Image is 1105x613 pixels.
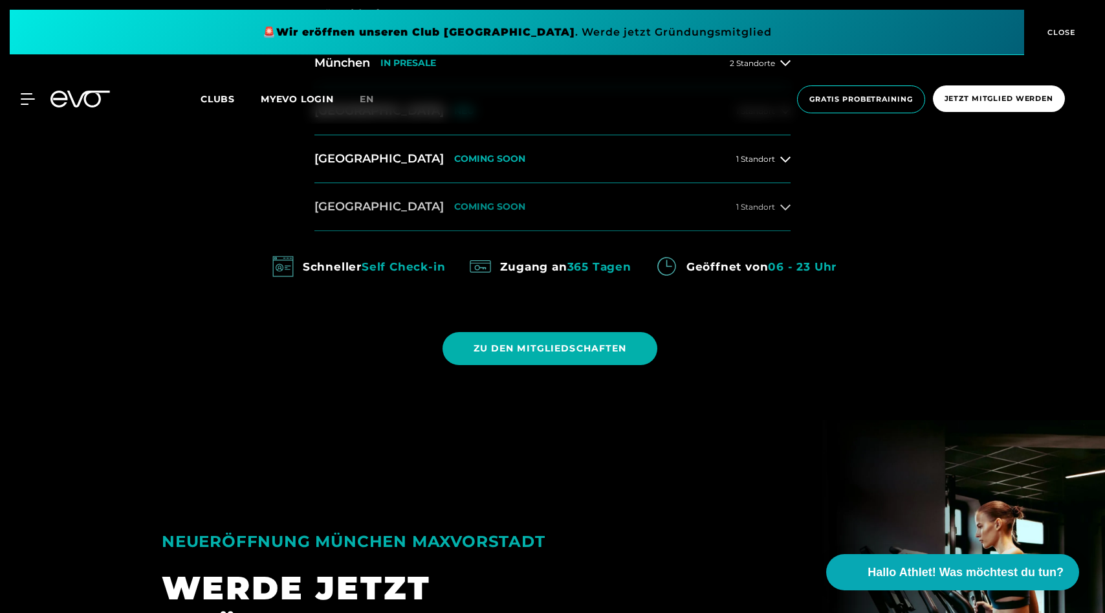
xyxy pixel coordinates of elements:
button: Hallo Athlet! Was möchtest du tun? [826,554,1079,590]
span: 1 Standort [736,155,775,163]
button: [GEOGRAPHIC_DATA]COMING SOON1 Standort [314,183,791,231]
a: ZU DEN MITGLIEDSCHAFTEN [443,322,663,375]
em: 06 - 23 Uhr [768,260,837,273]
a: Gratis Probetraining [793,85,929,113]
div: Zugang an [500,256,631,277]
div: NEUERÖFFNUNG MÜNCHEN MAXVORSTADT [162,526,607,557]
a: Jetzt Mitglied werden [929,85,1069,113]
p: COMING SOON [454,201,525,212]
h2: [GEOGRAPHIC_DATA] [314,151,444,167]
span: Jetzt Mitglied werden [945,93,1053,104]
p: COMING SOON [454,153,525,164]
img: evofitness [466,252,495,281]
h2: [GEOGRAPHIC_DATA] [314,199,444,215]
span: Clubs [201,93,235,105]
button: [GEOGRAPHIC_DATA]COMING SOON1 Standort [314,135,791,183]
img: evofitness [652,252,681,281]
span: 1 Standort [736,203,775,211]
span: en [360,93,374,105]
em: Self Check-in [362,260,445,273]
span: Gratis Probetraining [809,94,913,105]
a: MYEVO LOGIN [261,93,334,105]
div: Geöffnet von [686,256,837,277]
span: Hallo Athlet! Was möchtest du tun? [868,564,1064,581]
em: 365 Tagen [567,260,631,273]
img: evofitness [268,252,298,281]
span: CLOSE [1044,27,1076,38]
button: CLOSE [1024,10,1095,55]
div: Schneller [303,256,446,277]
a: Clubs [201,93,261,105]
a: en [360,92,389,107]
span: ZU DEN MITGLIEDSCHAFTEN [474,342,627,355]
